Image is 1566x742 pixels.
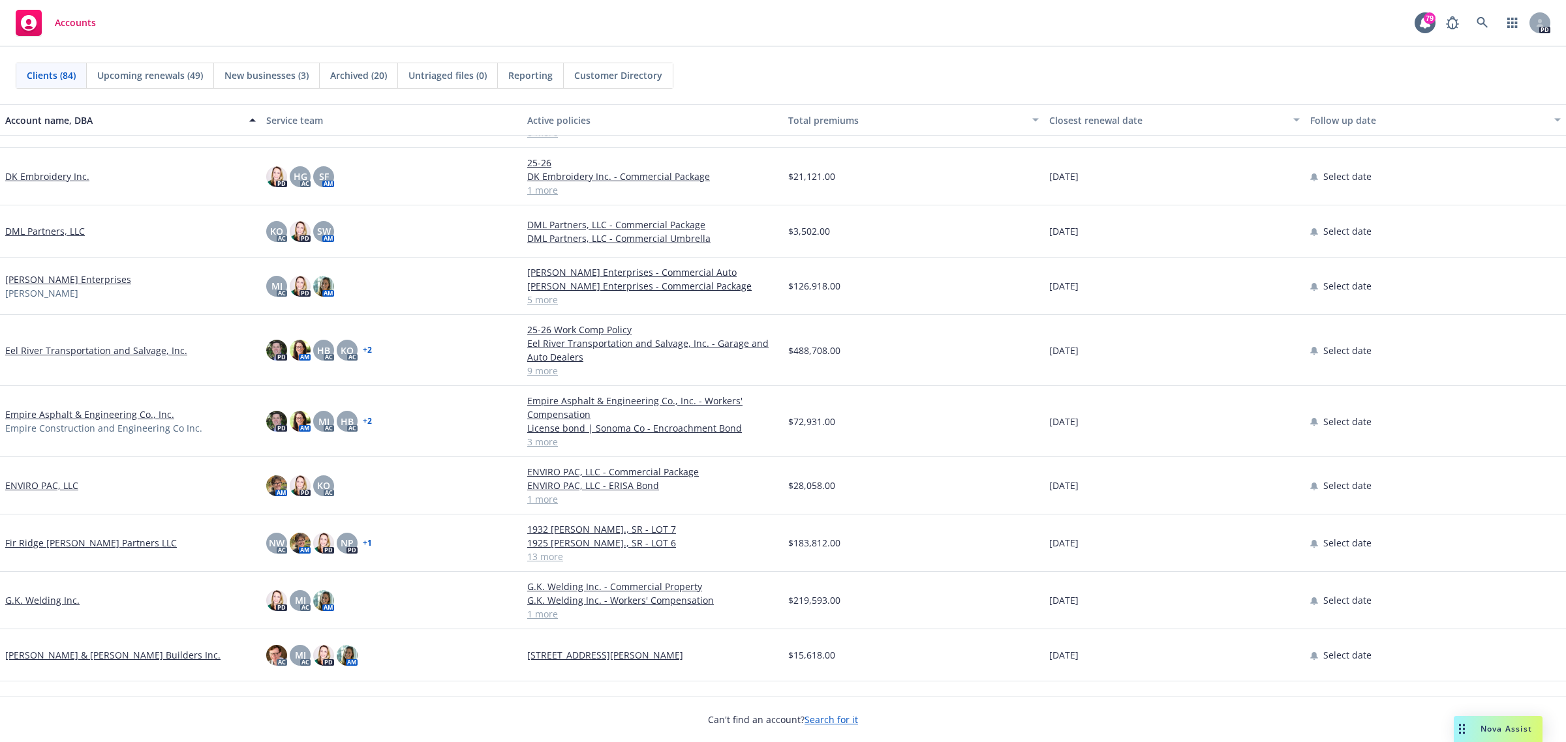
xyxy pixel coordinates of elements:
span: [DATE] [1049,648,1079,662]
a: ENVIRO PAC, LLC - ERISA Bond [527,479,778,492]
span: Archived (20) [330,68,387,82]
span: SF [319,170,329,183]
span: [DATE] [1049,170,1079,183]
a: DK Embroidery Inc. [5,170,89,183]
a: DML Partners, LLC - Commercial Umbrella [527,231,778,245]
span: MJ [318,415,330,428]
span: [DATE] [1049,593,1079,607]
img: photo [266,590,287,611]
span: Select date [1323,279,1372,293]
span: [DATE] [1049,415,1079,428]
a: [PERSON_NAME] Enterprises - Commercial Auto [527,265,778,279]
div: Follow up date [1310,113,1546,127]
img: photo [290,533,311,554]
a: License bond | Sonoma Co - Encroachment Bond [527,421,778,435]
span: HB [317,344,330,357]
img: photo [290,276,311,297]
div: 79 [1424,12,1435,24]
span: $28,058.00 [788,479,835,492]
a: Switch app [1499,10,1526,36]
img: photo [290,221,311,242]
span: $126,918.00 [788,279,840,293]
a: 25-26 Work Comp Policy [527,323,778,336]
span: Select date [1323,170,1372,183]
span: $72,931.00 [788,415,835,428]
span: $15,618.00 [788,648,835,662]
button: Total premiums [783,104,1044,136]
a: 25-26 [527,156,778,170]
a: ENVIRO PAC, LLC [5,479,78,492]
a: + 1 [363,539,372,547]
a: Accounts [10,5,101,41]
div: Closest renewal date [1049,113,1285,127]
span: HB [341,415,354,428]
span: [DATE] [1049,279,1079,293]
button: Closest renewal date [1044,104,1305,136]
span: Can't find an account? [708,713,858,726]
img: photo [266,475,287,496]
span: Upcoming renewals (49) [97,68,203,82]
img: photo [290,475,311,496]
a: 1 more [527,607,778,621]
span: $3,502.00 [788,224,830,238]
a: DML Partners, LLC - Commercial Package [527,218,778,231]
a: Empire Asphalt & Engineering Co., Inc. [5,408,174,421]
span: NW [269,536,284,550]
span: [DATE] [1049,224,1079,238]
a: 3 more [527,435,778,449]
span: Clients (84) [27,68,76,82]
span: KO [341,344,354,357]
button: Service team [261,104,522,136]
span: [DATE] [1049,536,1079,550]
span: Select date [1323,536,1372,550]
img: photo [290,411,311,432]
img: photo [266,340,287,361]
button: Nova Assist [1454,716,1543,742]
a: 1 more [527,183,778,197]
a: DK Embroidery Inc. - Commercial Package [527,170,778,183]
span: [DATE] [1049,479,1079,492]
span: Select date [1323,648,1372,662]
img: photo [266,645,287,666]
img: photo [266,411,287,432]
a: Search for it [805,713,858,726]
a: [PERSON_NAME] Enterprises [5,273,131,286]
a: Report a Bug [1439,10,1466,36]
button: Follow up date [1305,104,1566,136]
span: $183,812.00 [788,536,840,550]
a: [PERSON_NAME] & [PERSON_NAME] Builders Inc. [5,648,221,662]
a: Eel River Transportation and Salvage, Inc. [5,344,187,357]
button: Active policies [522,104,783,136]
span: Select date [1323,415,1372,428]
div: Drag to move [1454,716,1470,742]
a: Fir Ridge [PERSON_NAME] Partners LLC [5,536,177,550]
span: Reporting [508,68,553,82]
span: SW [317,224,331,238]
span: HG [294,170,307,183]
a: ENVIRO PAC, LLC - Commercial Package [527,465,778,479]
img: photo [313,533,334,554]
span: New businesses (3) [224,68,309,82]
span: Nova Assist [1481,723,1532,734]
span: MJ [295,593,306,607]
a: 9 more [527,364,778,378]
span: KO [317,479,330,492]
span: Untriaged files (0) [408,68,487,82]
a: Green Island Investments - Commercial Package [527,694,778,707]
span: Select date [1323,224,1372,238]
span: [DATE] [1049,344,1079,357]
a: 1925 [PERSON_NAME]., SR - LOT 6 [527,536,778,550]
div: Active policies [527,113,778,127]
a: 13 more [527,550,778,563]
img: photo [337,645,358,666]
a: Search [1469,10,1496,36]
span: MJ [295,648,306,662]
span: Accounts [55,18,96,28]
